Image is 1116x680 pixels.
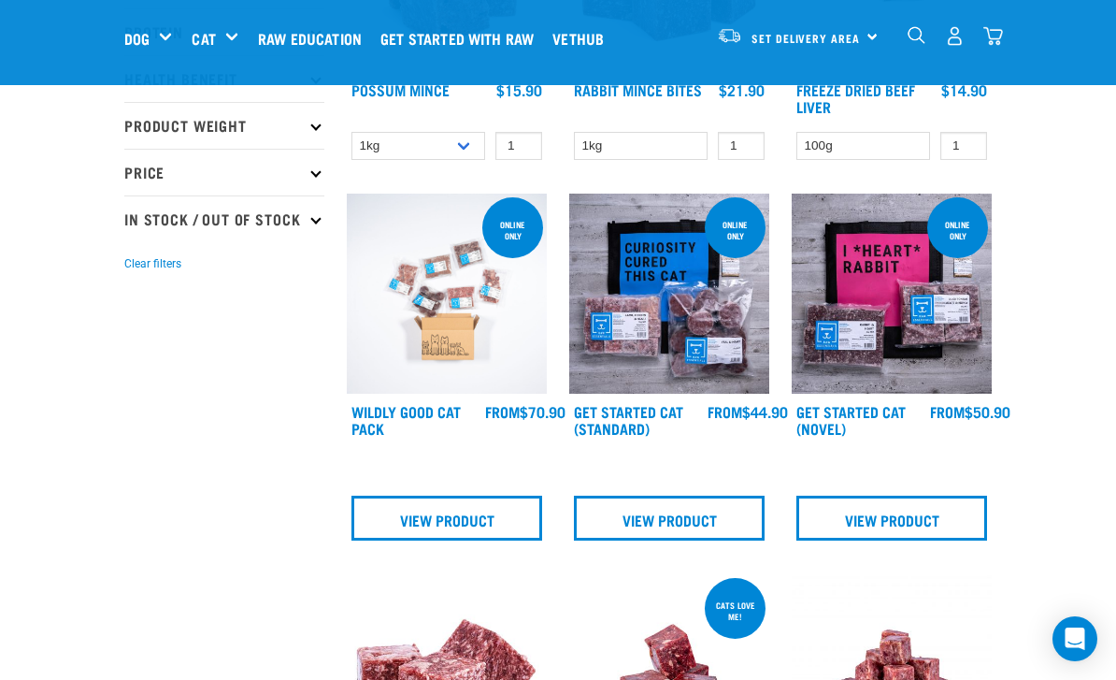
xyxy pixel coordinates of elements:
img: Cat 0 2sec [347,194,547,394]
div: $21.90 [719,81,765,98]
p: In Stock / Out Of Stock [124,195,324,242]
p: Product Weight [124,102,324,149]
div: online only [705,210,765,250]
img: van-moving.png [717,27,742,44]
img: home-icon@2x.png [983,26,1003,46]
img: home-icon-1@2x.png [908,26,925,44]
a: Rabbit Mince Bites [574,85,702,94]
a: Raw Education [253,1,376,76]
div: ONLINE ONLY [482,210,543,250]
a: Dog [124,27,150,50]
div: Cats love me! [705,591,765,630]
div: $70.90 [485,403,565,420]
a: Get Started Cat (Novel) [796,407,906,432]
div: $15.90 [496,81,542,98]
span: FROM [708,407,742,415]
a: View Product [796,496,987,541]
button: Clear filters [124,255,181,272]
img: user.png [945,26,965,46]
input: 1 [940,132,987,161]
img: Assortment Of Raw Essential Products For Cats Including, Pink And Black Tote Bag With "I *Heart* ... [792,194,992,394]
img: Assortment Of Raw Essential Products For Cats Including, Blue And Black Tote Bag With "Curiosity ... [569,194,769,394]
a: Get started with Raw [376,1,548,76]
a: View Product [351,496,542,541]
span: Set Delivery Area [751,35,860,41]
span: FROM [930,407,965,415]
a: Freeze Dried Beef Liver [796,85,915,110]
input: 1 [718,132,765,161]
div: $50.90 [930,403,1010,420]
div: $14.90 [941,81,987,98]
a: Cat [192,27,215,50]
div: Open Intercom Messenger [1052,616,1097,661]
a: Get Started Cat (Standard) [574,407,683,432]
a: Vethub [548,1,618,76]
a: Wildly Good Cat Pack [351,407,461,432]
div: $44.90 [708,403,788,420]
span: FROM [485,407,520,415]
p: Price [124,149,324,195]
input: 1 [495,132,542,161]
a: Possum Mince [351,85,450,94]
div: online only [927,210,988,250]
a: View Product [574,496,765,541]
